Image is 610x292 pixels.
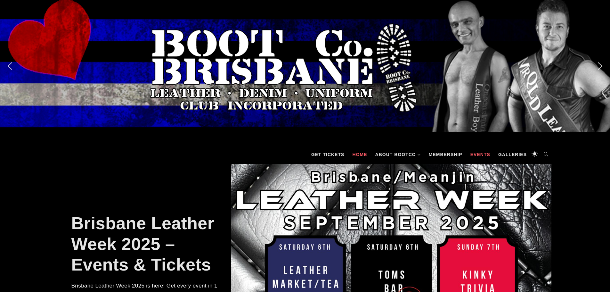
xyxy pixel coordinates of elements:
a: Membership [426,145,466,164]
a: Galleries [495,145,530,164]
a: Home [349,145,370,164]
a: About BootCo [372,145,424,164]
a: Brisbane Leather Week 2025 – Events & Tickets [71,213,215,274]
a: GET TICKETS [308,145,348,164]
a: Events [467,145,493,164]
img: previous arrow [5,61,15,71]
img: next arrow [595,61,605,71]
